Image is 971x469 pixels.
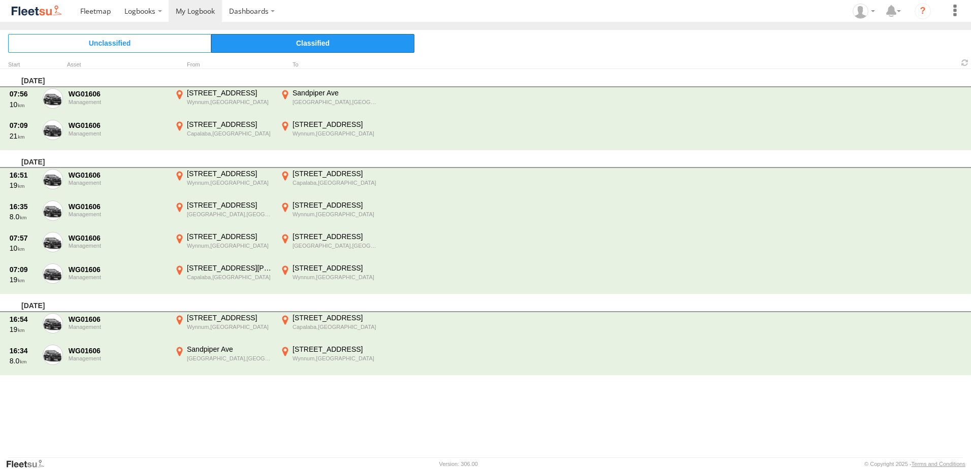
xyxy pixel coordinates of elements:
[6,459,52,469] a: Visit our Website
[293,130,378,137] div: Wynnum,[GEOGRAPHIC_DATA]
[69,233,167,243] div: WG01606
[173,62,274,68] div: From
[293,274,378,281] div: Wynnum,[GEOGRAPHIC_DATA]
[278,120,380,149] label: Click to View Event Location
[10,356,37,365] div: 8.0
[293,179,378,186] div: Capalaba,[GEOGRAPHIC_DATA]
[293,98,378,106] div: [GEOGRAPHIC_DATA],[GEOGRAPHIC_DATA]
[187,211,273,218] div: [GEOGRAPHIC_DATA],[GEOGRAPHIC_DATA]
[173,345,274,374] label: Click to View Event Location
[173,169,274,198] label: Click to View Event Location
[8,62,39,68] div: Click to Sort
[10,171,37,180] div: 16:51
[293,242,378,249] div: [GEOGRAPHIC_DATA],[GEOGRAPHIC_DATA]
[293,345,378,354] div: [STREET_ADDRESS]
[173,120,274,149] label: Click to View Event Location
[10,315,37,324] div: 16:54
[187,274,273,281] div: Capalaba,[GEOGRAPHIC_DATA]
[293,263,378,273] div: [STREET_ADDRESS]
[293,120,378,129] div: [STREET_ADDRESS]
[187,200,273,210] div: [STREET_ADDRESS]
[293,88,378,97] div: Sandpiper Ave
[10,346,37,355] div: 16:34
[69,265,167,274] div: WG01606
[959,58,971,68] span: Refresh
[8,34,211,52] span: Click to view Unclassified Trips
[187,120,273,129] div: [STREET_ADDRESS]
[278,88,380,118] label: Click to View Event Location
[69,99,167,105] div: Management
[293,169,378,178] div: [STREET_ADDRESS]
[10,4,63,18] img: fleetsu-logo-horizontal.svg
[173,232,274,261] label: Click to View Event Location
[187,355,273,362] div: [GEOGRAPHIC_DATA],[GEOGRAPHIC_DATA]
[10,325,37,334] div: 19
[187,130,273,137] div: Capalaba,[GEOGRAPHIC_DATA]
[278,313,380,343] label: Click to View Event Location
[69,274,167,280] div: Management
[173,88,274,118] label: Click to View Event Location
[187,345,273,354] div: Sandpiper Ave
[10,244,37,253] div: 10
[293,211,378,218] div: Wynnum,[GEOGRAPHIC_DATA]
[278,232,380,261] label: Click to View Event Location
[439,461,478,467] div: Version: 306.00
[69,89,167,98] div: WG01606
[187,88,273,97] div: [STREET_ADDRESS]
[187,98,273,106] div: Wynnum,[GEOGRAPHIC_DATA]
[915,3,931,19] i: ?
[10,131,37,141] div: 21
[69,355,167,361] div: Management
[10,121,37,130] div: 07:09
[10,212,37,221] div: 8.0
[278,200,380,230] label: Click to View Event Location
[278,345,380,374] label: Click to View Event Location
[187,169,273,178] div: [STREET_ADDRESS]
[69,180,167,186] div: Management
[293,313,378,322] div: [STREET_ADDRESS]
[187,242,273,249] div: Wynnum,[GEOGRAPHIC_DATA]
[10,181,37,190] div: 19
[10,202,37,211] div: 16:35
[67,62,169,68] div: Asset
[69,211,167,217] div: Management
[293,323,378,330] div: Capalaba,[GEOGRAPHIC_DATA]
[912,461,965,467] a: Terms and Conditions
[69,171,167,180] div: WG01606
[211,34,414,52] span: Click to view Classified Trips
[293,232,378,241] div: [STREET_ADDRESS]
[278,263,380,293] label: Click to View Event Location
[293,200,378,210] div: [STREET_ADDRESS]
[69,121,167,130] div: WG01606
[10,265,37,274] div: 07:09
[293,355,378,362] div: Wynnum,[GEOGRAPHIC_DATA]
[69,346,167,355] div: WG01606
[10,89,37,98] div: 07:56
[10,100,37,109] div: 10
[69,130,167,137] div: Management
[278,169,380,198] label: Click to View Event Location
[173,200,274,230] label: Click to View Event Location
[864,461,965,467] div: © Copyright 2025 -
[10,275,37,284] div: 19
[69,324,167,330] div: Management
[69,243,167,249] div: Management
[849,4,879,19] div: Dannii Lawrence
[69,315,167,324] div: WG01606
[278,62,380,68] div: To
[173,313,274,343] label: Click to View Event Location
[69,202,167,211] div: WG01606
[187,263,273,273] div: [STREET_ADDRESS][PERSON_NAME]
[187,179,273,186] div: Wynnum,[GEOGRAPHIC_DATA]
[187,323,273,330] div: Wynnum,[GEOGRAPHIC_DATA]
[10,233,37,243] div: 07:57
[187,232,273,241] div: [STREET_ADDRESS]
[173,263,274,293] label: Click to View Event Location
[187,313,273,322] div: [STREET_ADDRESS]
